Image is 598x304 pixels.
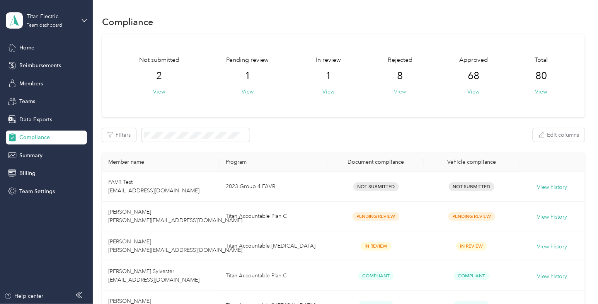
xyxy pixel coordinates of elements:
[27,12,75,20] div: Titan Electric
[430,159,513,165] div: Vehicle compliance
[537,183,567,192] button: View history
[535,88,547,96] button: View
[448,212,495,221] span: Pending Review
[108,209,242,224] span: [PERSON_NAME] [PERSON_NAME][EMAIL_ADDRESS][DOMAIN_NAME]
[325,70,331,82] span: 1
[358,272,394,280] span: Compliant
[19,169,36,177] span: Billing
[353,182,399,191] span: Not Submitted
[242,88,254,96] button: View
[459,56,488,65] span: Approved
[245,70,250,82] span: 1
[537,213,567,221] button: View history
[533,128,585,142] button: Edit columns
[108,179,199,194] span: FAVR Test [EMAIL_ADDRESS][DOMAIN_NAME]
[537,243,567,251] button: View history
[220,172,328,202] td: 2023 Group 4 FAVR
[220,202,328,231] td: Titan Accountable Plan C
[467,88,479,96] button: View
[353,212,399,221] span: Pending Review
[449,182,494,191] span: Not Submitted
[19,187,55,195] span: Team Settings
[456,242,487,251] span: In Review
[19,115,52,124] span: Data Exports
[220,231,328,261] td: Titan Accountable Plan B
[226,56,269,65] span: Pending review
[19,44,34,52] span: Home
[535,56,548,65] span: Total
[322,88,334,96] button: View
[108,238,242,253] span: [PERSON_NAME] [PERSON_NAME][EMAIL_ADDRESS][DOMAIN_NAME]
[334,159,417,165] div: Document compliance
[468,70,479,82] span: 68
[19,80,43,88] span: Members
[555,261,598,304] iframe: Everlance-gr Chat Button Frame
[4,292,44,300] button: Help center
[153,88,165,96] button: View
[361,242,392,251] span: In Review
[535,70,547,82] span: 80
[19,151,43,160] span: Summary
[27,23,62,28] div: Team dashboard
[397,70,403,82] span: 8
[316,56,341,65] span: In review
[139,56,179,65] span: Not submitted
[19,61,61,70] span: Reimbursements
[156,70,162,82] span: 2
[102,128,136,142] button: Filters
[394,88,406,96] button: View
[220,261,328,291] td: Titan Accountable Plan C
[108,268,199,283] span: [PERSON_NAME] Sylvester [EMAIL_ADDRESS][DOMAIN_NAME]
[102,18,153,26] h1: Compliance
[454,272,489,280] span: Compliant
[388,56,412,65] span: Rejected
[19,97,35,105] span: Teams
[102,153,220,172] th: Member name
[19,133,50,141] span: Compliance
[220,153,328,172] th: Program
[537,272,567,281] button: View history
